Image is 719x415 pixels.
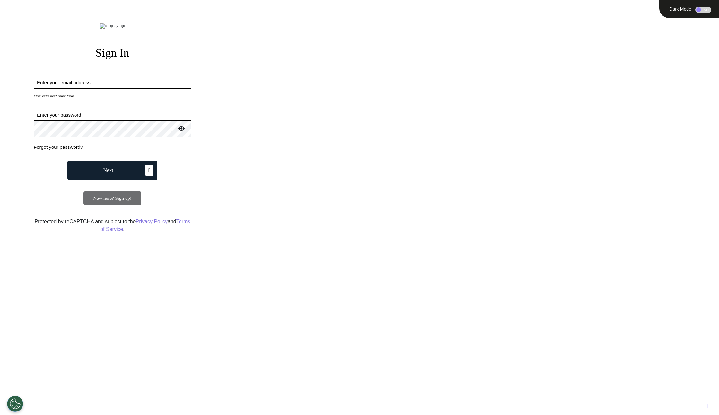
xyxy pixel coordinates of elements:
[103,168,113,173] span: Next
[695,7,711,13] div: OFF
[34,218,191,233] div: Protected by reCAPTCHA and subject to the and .
[34,46,191,60] h2: Sign In
[93,196,132,201] span: New here? Sign up!
[667,7,694,11] div: Dark Mode
[34,144,83,150] span: Forgot your password?
[136,219,168,224] a: Privacy Policy
[238,37,719,56] div: EMPOWER.
[34,112,191,119] label: Enter your password
[238,56,719,74] div: TRANSFORM.
[67,161,157,180] button: Next
[238,19,719,37] div: ENGAGE.
[34,79,191,87] label: Enter your email address
[100,23,125,29] img: company logo
[7,396,23,412] button: Open Preferences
